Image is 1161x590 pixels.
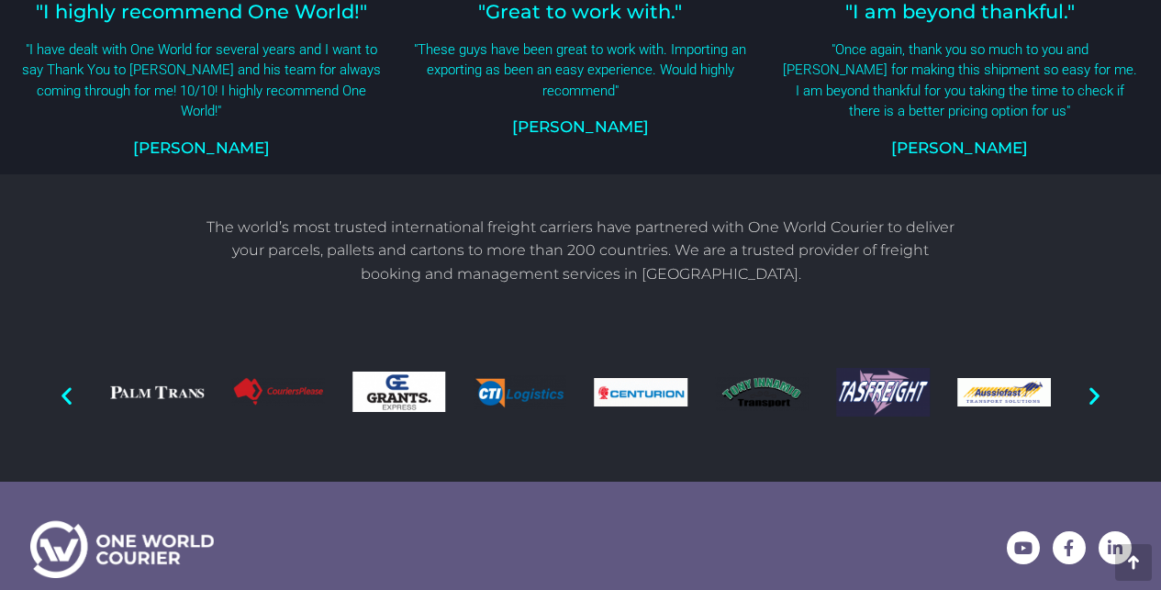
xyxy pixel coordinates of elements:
[836,368,930,423] div: 17 / 20
[779,2,1140,21] h2: "I am beyond thankful."
[715,373,809,412] img: tony-innamio-logo-transparent
[957,378,1051,412] div: 18 / 20
[779,39,1140,122] h2: "Once again, thank you so much to you and [PERSON_NAME] for making this shipment so easy for me. ...
[836,368,930,417] img: tas freight
[110,384,204,405] div: 11 / 20
[110,385,204,400] img: Palm-Trans-rev
[400,2,761,21] h2: "Great to work with."
[352,372,446,417] div: 13 / 20
[779,140,1140,156] h2: [PERSON_NAME]
[400,119,761,135] h2: [PERSON_NAME]
[595,378,688,412] div: 15 / 20
[595,378,688,406] img: centurion-transport-logo-opt
[21,2,382,21] h2: "I highly recommend One World!"
[715,373,809,417] div: 16 / 20
[352,372,446,412] img: grants express transport white logo as seen on One World Courier
[957,378,1051,406] img: aussiefast transport solutions
[207,216,955,286] p: The world’s most trusted international freight carriers have partnered with One World Courier to ...
[474,375,567,415] div: 14 / 20
[21,140,382,156] h2: [PERSON_NAME]
[231,377,325,406] img: Couriers Please Logo small
[400,39,761,102] h2: "These guys have been great to work with. Importing an exporting as been an easy experience. Woul...
[474,375,567,409] img: CTI Logistics
[21,39,382,122] h2: "I have dealt with One World for several years and I want to say Thank You to [PERSON_NAME] and h...
[231,377,325,413] div: 12 / 20
[110,345,1051,444] div: Image Carousel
